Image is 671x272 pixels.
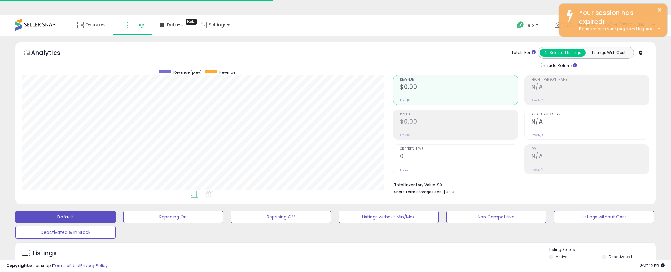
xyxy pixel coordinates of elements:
div: Totals For [511,50,536,56]
span: Revenue [219,70,235,75]
div: Your session has expired! [574,8,663,26]
a: Terms of Use [53,263,79,269]
span: Overview [85,22,105,28]
i: Get Help [516,21,524,29]
span: Profit [400,113,518,116]
h2: $0.00 [400,118,518,126]
h5: Analytics [31,48,72,59]
a: Help [512,16,545,36]
span: Ordered Items [400,147,518,151]
a: Privacy Policy [80,263,107,269]
small: Prev: N/A [531,133,543,137]
h2: $0.00 [400,83,518,92]
span: Help [526,23,534,28]
small: Prev: N/A [531,168,543,172]
h2: N/A [531,118,649,126]
a: Listings [115,15,150,34]
p: Listing States: [549,247,656,253]
button: All Selected Listings [540,49,586,57]
span: ROI [531,147,649,151]
span: DataHub [167,22,186,28]
a: DataHub [156,15,191,34]
span: Revenue [400,78,518,81]
li: $0 [394,181,645,188]
small: Prev: 0 [400,168,409,172]
span: Profit [PERSON_NAME] [531,78,649,81]
span: 2025-09-15 12:55 GMT [640,263,665,269]
h2: N/A [531,153,649,161]
button: Default [15,211,116,223]
a: Settings [196,15,234,34]
label: Deactivated [609,254,632,259]
b: Total Inventory Value: [394,182,436,187]
label: Active [556,254,567,259]
div: seller snap | | [6,263,107,269]
button: Listings without Min/Max [339,211,439,223]
div: Please refresh your page and log back in [574,26,663,32]
span: $0.00 [443,189,454,195]
a: Overview [73,15,110,34]
small: Prev: N/A [531,99,543,102]
small: Prev: $0.00 [400,99,414,102]
button: Deactivated & In Stock [15,226,116,239]
small: Prev: $0.00 [400,133,414,137]
button: Listings without Cost [554,211,654,223]
strong: Copyright [6,263,29,269]
button: Listings With Cost [585,49,632,57]
div: Tooltip anchor [186,19,197,25]
span: Revenue (prev) [173,70,202,75]
h2: N/A [531,83,649,92]
span: Avg. Buybox Share [531,113,649,116]
div: Include Returns [533,62,584,69]
b: Short Term Storage Fees: [394,189,442,195]
h2: 0 [400,153,518,161]
span: Listings [129,22,146,28]
button: Repricing On [123,211,223,223]
a: MyQuickMart [550,15,600,36]
button: Non Competitive [446,211,546,223]
button: Repricing Off [231,211,331,223]
h5: Listings [33,249,57,258]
